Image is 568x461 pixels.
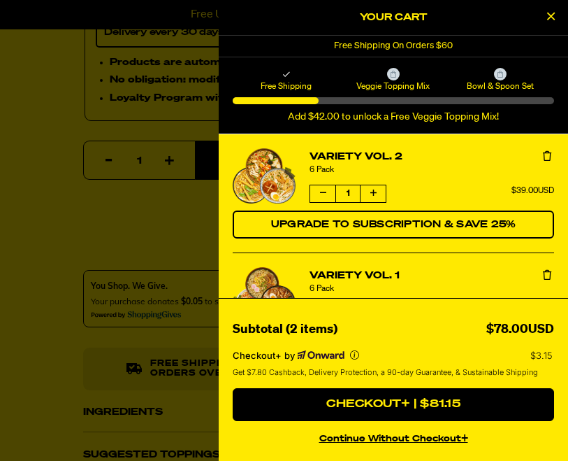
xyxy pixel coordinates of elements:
img: Variety Vol. 1 [233,267,296,322]
a: Variety Vol. 2 [310,150,554,164]
button: Switch Variety Vol. 2 to a Subscription [233,211,554,239]
button: More info [350,350,359,360]
span: Get $7.80 Cashback, Delivery Protection, a 90-day Guarantee, & Sustainable Shipping [233,367,538,378]
section: Checkout+ [233,340,554,388]
h2: Your Cart [233,7,554,28]
span: $39.00USD [511,187,554,195]
div: Add $42.00 to unlock a Free Veggie Topping Mix! [233,111,554,123]
div: 6 Pack [310,283,554,295]
button: Checkout+ | $81.15 [233,388,554,422]
button: continue without Checkout+ [233,427,554,447]
a: View details for Variety Vol. 1 [233,267,296,322]
span: Bowl & Spoon Set [449,80,552,92]
span: Subtotal (2 items) [233,323,337,336]
div: 6 Pack [310,164,554,176]
span: Free Shipping [235,80,337,92]
a: View details for Variety Vol. 2 [233,148,296,204]
div: 1 of 1 [219,36,568,57]
span: by [284,350,295,361]
li: product [233,253,554,371]
button: Decrease quantity of Variety Vol. 2 [310,185,335,202]
p: $3.15 [530,350,554,361]
img: Variety Vol. 2 [233,148,296,204]
div: $78.00USD [486,320,554,340]
button: Remove Variety Vol. 1 [540,269,554,283]
button: Remove Variety Vol. 2 [540,150,554,164]
li: product [233,134,554,253]
span: 1 [335,185,361,202]
a: Variety Vol. 1 [310,269,554,283]
a: Powered by Onward [298,350,344,360]
span: Checkout+ [233,350,282,361]
span: Upgrade to Subscription & Save 25% [271,220,516,229]
span: Veggie Topping Mix [342,80,444,92]
button: Increase quantity of Variety Vol. 2 [361,185,386,202]
button: Close Cart [540,7,561,28]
